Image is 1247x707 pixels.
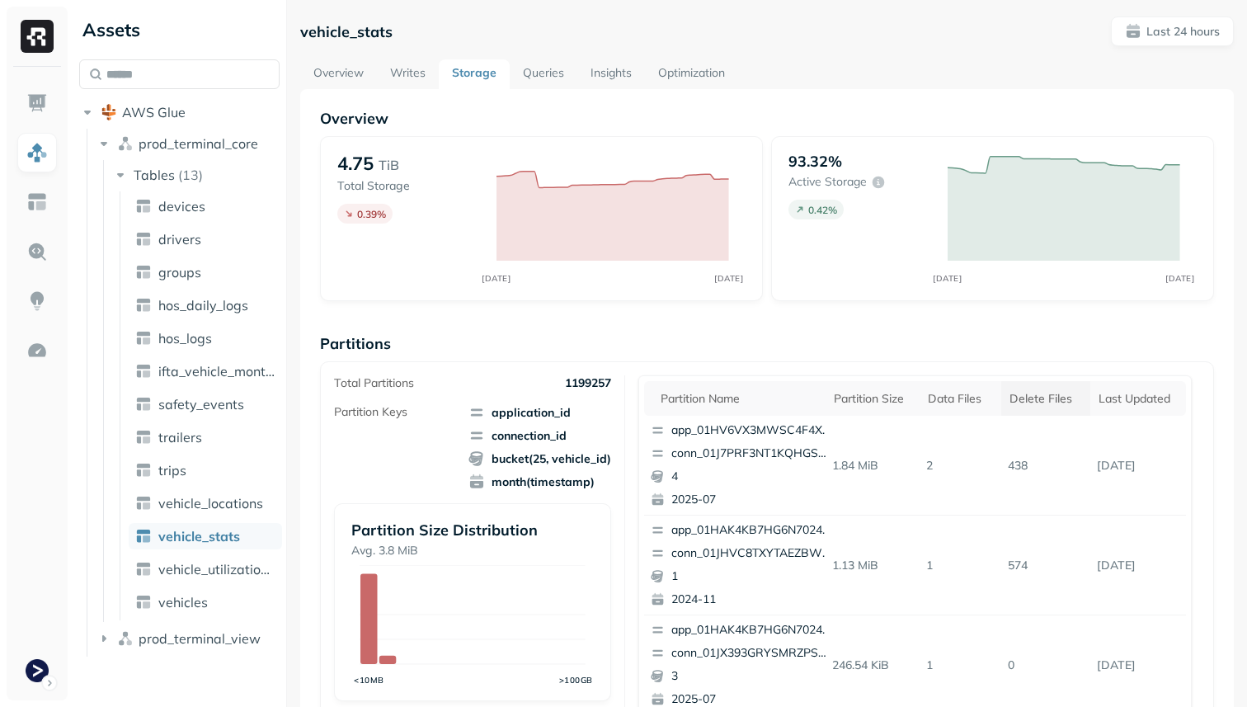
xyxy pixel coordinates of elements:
span: vehicle_stats [158,528,240,544]
img: table [135,396,152,412]
p: 438 [1001,451,1090,480]
a: groups [129,259,282,285]
img: root [101,104,117,120]
p: app_01HAK4KB7HG6N7024210G3S8D5 [671,522,831,539]
p: Last 24 hours [1146,24,1220,40]
p: 93.32% [788,152,842,171]
p: 2025-07 [671,492,831,508]
a: devices [129,193,282,219]
span: safety_events [158,396,244,412]
p: Overview [320,109,1214,128]
img: Optimization [26,340,48,361]
span: bucket(25, vehicle_id) [468,450,611,467]
p: Active storage [788,174,867,190]
a: vehicles [129,589,282,615]
a: ifta_vehicle_months [129,358,282,384]
a: hos_logs [129,325,282,351]
button: prod_terminal_view [96,625,280,652]
span: trailers [158,429,202,445]
p: 1.84 MiB [826,451,920,480]
p: TiB [379,155,399,175]
img: table [135,528,152,544]
img: Insights [26,290,48,312]
p: Partition Keys [334,404,407,420]
span: application_id [468,404,611,421]
a: trips [129,457,282,483]
p: 1199257 [565,375,611,391]
img: table [135,594,152,610]
div: Partition name [661,391,817,407]
p: 246.54 KiB [826,651,920,680]
p: Partition Size Distribution [351,521,594,540]
p: 0 [1001,651,1090,680]
a: Insights [577,59,645,89]
p: app_01HAK4KB7HG6N7024210G3S8D5 [671,622,831,639]
button: prod_terminal_core [96,130,280,157]
span: trips [158,462,186,478]
a: vehicle_stats [129,523,282,549]
img: Ryft [21,20,54,53]
p: Sep 18, 2025 [1090,451,1186,480]
img: namespace [117,135,134,152]
img: Asset Explorer [26,191,48,213]
p: conn_01J7PRF3NT1KQHGS1VXRHAY58Z [671,445,831,462]
p: 4 [671,469,831,485]
span: Tables [134,167,175,183]
button: app_01HV6VX3MWSC4F4X5D9VZ3MYFVconn_01J7PRF3NT1KQHGS1VXRHAY58Z42025-07 [644,416,839,515]
p: app_01HV6VX3MWSC4F4X5D9VZ3MYFV [671,422,831,439]
p: 0.39 % [357,208,386,220]
button: app_01HAK4KB7HG6N7024210G3S8D5conn_01JHVC8TXYTAEZBWC9HBTYV52112024-11 [644,516,839,615]
a: vehicle_locations [129,490,282,516]
span: hos_daily_logs [158,297,248,313]
tspan: >100GB [559,675,593,685]
div: Assets [79,16,280,43]
p: 1 [671,568,831,585]
img: table [135,363,152,379]
p: 1 [920,651,1001,680]
span: drivers [158,231,201,247]
img: table [135,462,152,478]
span: ifta_vehicle_months [158,363,275,379]
span: hos_logs [158,330,212,346]
div: Partition size [834,391,912,407]
span: AWS Glue [122,104,186,120]
a: drivers [129,226,282,252]
img: Dashboard [26,92,48,114]
img: namespace [117,630,134,647]
span: vehicle_utilization_day [158,561,275,577]
img: table [135,231,152,247]
span: connection_id [468,427,611,444]
span: groups [158,264,201,280]
a: Storage [439,59,510,89]
p: 2 [920,451,1001,480]
a: safety_events [129,391,282,417]
p: 3 [671,668,831,685]
img: table [135,561,152,577]
a: Optimization [645,59,738,89]
p: Avg. 3.8 MiB [351,543,594,559]
img: table [135,330,152,346]
p: Total Partitions [334,375,414,391]
tspan: <10MB [354,675,384,685]
img: Assets [26,142,48,163]
a: Writes [377,59,439,89]
img: table [135,297,152,313]
button: Tables(13) [112,162,281,188]
img: table [135,429,152,445]
a: trailers [129,424,282,450]
img: table [135,264,152,280]
div: Data Files [928,391,993,407]
p: 1.13 MiB [826,551,920,580]
p: conn_01JX393GRYSMRZPS1P31B7M6BS [671,645,831,662]
a: hos_daily_logs [129,292,282,318]
p: conn_01JHVC8TXYTAEZBWC9HBTYV521 [671,545,831,562]
a: Overview [300,59,377,89]
tspan: [DATE] [934,273,962,283]
span: prod_terminal_core [139,135,258,152]
img: Query Explorer [26,241,48,262]
a: Queries [510,59,577,89]
p: 1 [920,551,1001,580]
tspan: [DATE] [1166,273,1195,283]
p: 0.42 % [808,204,837,216]
img: table [135,198,152,214]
